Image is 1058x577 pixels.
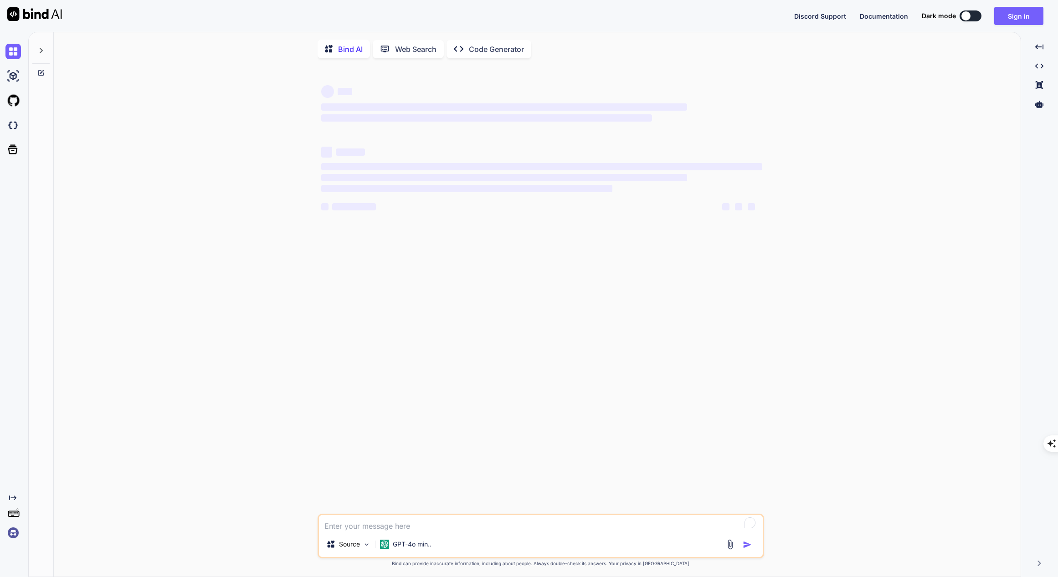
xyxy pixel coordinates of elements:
[5,117,21,133] img: darkCloudIdeIcon
[395,44,437,55] p: Web Search
[722,203,729,210] span: ‌
[393,540,431,549] p: GPT-4o min..
[860,11,908,21] button: Documentation
[5,44,21,59] img: chat
[725,539,735,550] img: attachment
[735,203,742,210] span: ‌
[794,11,846,21] button: Discord Support
[321,185,612,192] span: ‌
[380,540,389,549] img: GPT-4o mini
[994,7,1043,25] button: Sign in
[321,114,652,122] span: ‌
[336,148,365,156] span: ‌
[321,147,332,158] span: ‌
[321,203,329,210] span: ‌
[321,85,334,98] span: ‌
[321,103,687,111] span: ‌
[7,7,62,21] img: Bind AI
[748,203,755,210] span: ‌
[321,163,762,170] span: ‌
[339,540,360,549] p: Source
[5,525,21,541] img: signin
[338,88,352,95] span: ‌
[469,44,524,55] p: Code Generator
[332,203,376,210] span: ‌
[321,174,687,181] span: ‌
[743,540,752,549] img: icon
[319,515,763,531] textarea: To enrich screen reader interactions, please activate Accessibility in Grammarly extension settings
[338,44,363,55] p: Bind AI
[5,68,21,84] img: ai-studio
[363,541,370,548] img: Pick Models
[5,93,21,108] img: githubLight
[794,12,846,20] span: Discord Support
[318,560,764,567] p: Bind can provide inaccurate information, including about people. Always double-check its answers....
[860,12,908,20] span: Documentation
[922,11,956,20] span: Dark mode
